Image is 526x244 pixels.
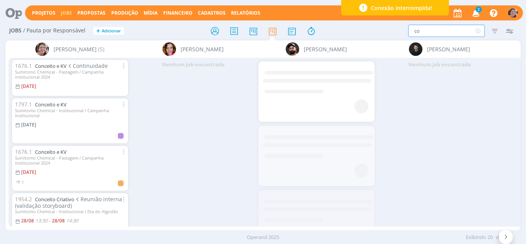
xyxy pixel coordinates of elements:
[109,10,141,16] button: Produção
[21,169,36,175] : [DATE]
[378,58,501,72] div: Nenhum job encontrado
[476,7,482,12] span: 2
[111,10,138,16] a: Produção
[467,6,483,20] button: 2
[286,42,299,56] img: B
[371,4,432,12] span: Conexão interrompida!
[427,45,470,53] span: [PERSON_NAME]
[93,27,124,35] button: +Adicionar
[96,27,100,35] span: +
[229,10,263,16] button: Relatórios
[231,10,260,16] a: Relatórios
[35,148,67,155] a: Conceito e KV
[35,42,49,56] img: A
[15,155,125,165] div: Sumitomo Chemical - Pastagem / Campanha institucional 2024
[77,10,106,16] span: Propostas
[161,10,195,16] button: Financeiro
[66,217,78,224] : 14:30
[21,217,34,224] : 28/08
[98,45,104,53] span: (5)
[496,234,502,241] span: de
[487,234,493,241] span: 20
[508,6,518,20] button: A
[32,10,55,16] a: Projetos
[304,45,347,53] span: [PERSON_NAME]
[141,10,160,16] button: Mídia
[15,195,122,209] span: Reunião interna (validação storyboard)
[162,42,176,56] img: B
[408,25,485,37] input: Busca
[59,10,74,16] button: Jobs
[35,62,67,69] a: Conceito e KV
[23,27,85,34] span: / Pauta por Responsável
[21,121,36,128] : [DATE]
[49,219,50,223] : -
[9,27,22,34] span: Jobs
[196,10,228,16] button: Cadastros
[67,62,108,69] span: Continuidade
[15,148,32,155] span: 1676.1
[198,10,226,16] span: Cadastros
[15,69,125,79] div: Sumitomo Chemical - Pastagem / Campanha institucional 2024
[15,62,32,69] span: 1676.1
[15,209,125,214] div: Sumitomo Chemical - Institucional / Dia do Algodão
[15,108,125,118] div: Sumitomo Chemical - Institucional / Campanha Institucional
[144,10,157,16] a: Mídia
[102,29,121,34] span: Adicionar
[52,217,65,224] : 28/08
[54,45,97,53] span: [PERSON_NAME]
[163,10,193,16] a: Financeiro
[30,10,58,16] button: Projetos
[15,101,32,108] span: 1797.1
[466,234,486,241] span: Exibindo
[15,195,32,203] span: 1954.2
[409,42,422,56] img: C
[181,45,224,53] span: [PERSON_NAME]
[35,196,74,203] a: Conceito Criativo
[35,217,47,224] : 13:30
[508,8,518,18] img: A
[132,58,255,72] div: Nenhum job encontrado
[21,83,36,89] : [DATE]
[22,179,24,185] span: 1
[61,10,72,16] a: Jobs
[75,10,108,16] button: Propostas
[35,101,67,108] a: Conceito e KV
